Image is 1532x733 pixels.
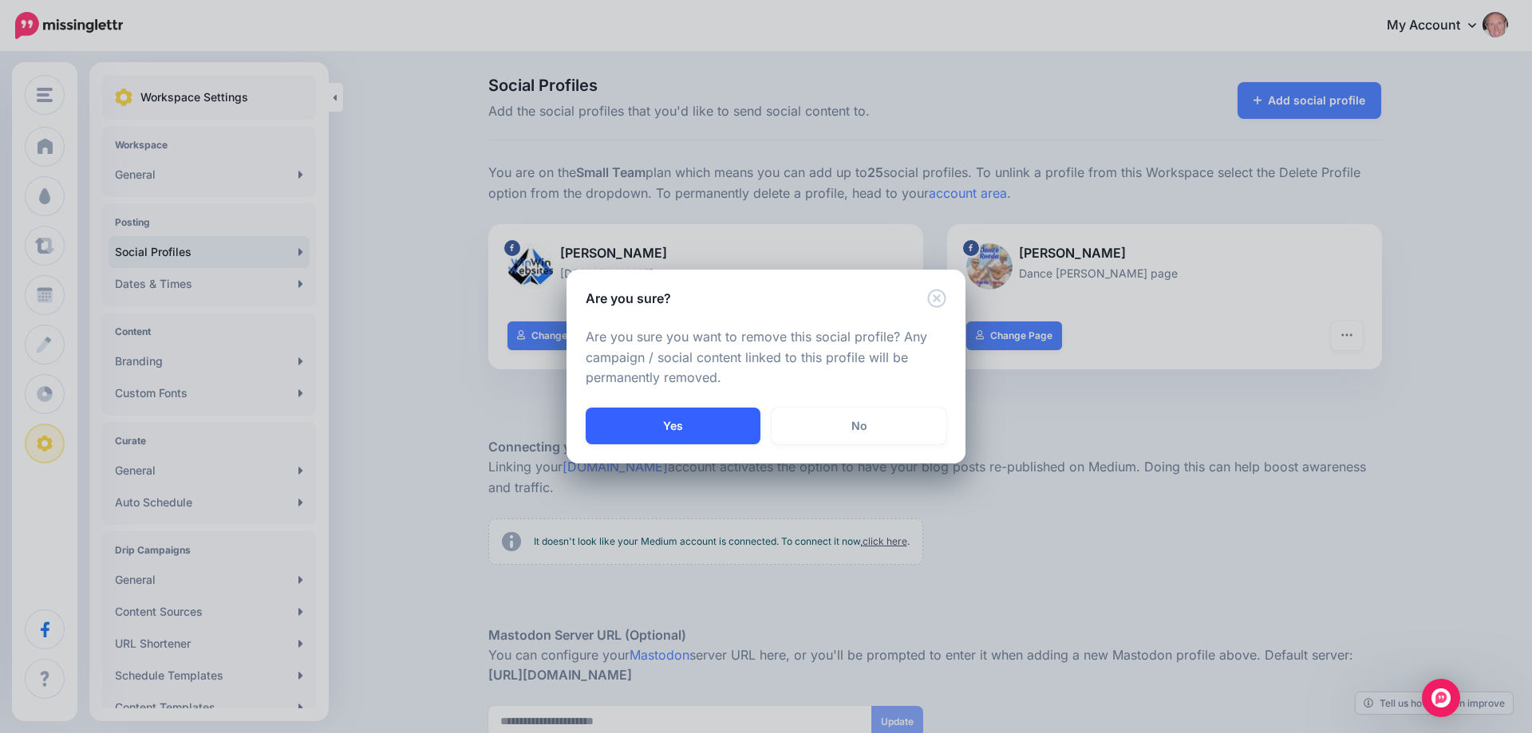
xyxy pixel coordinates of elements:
button: Yes [586,408,760,444]
button: Close [927,289,946,309]
h5: Are you sure? [586,289,671,308]
a: No [772,408,946,444]
div: Open Intercom Messenger [1422,679,1460,717]
p: Are you sure you want to remove this social profile? Any campaign / social content linked to this... [586,327,946,389]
